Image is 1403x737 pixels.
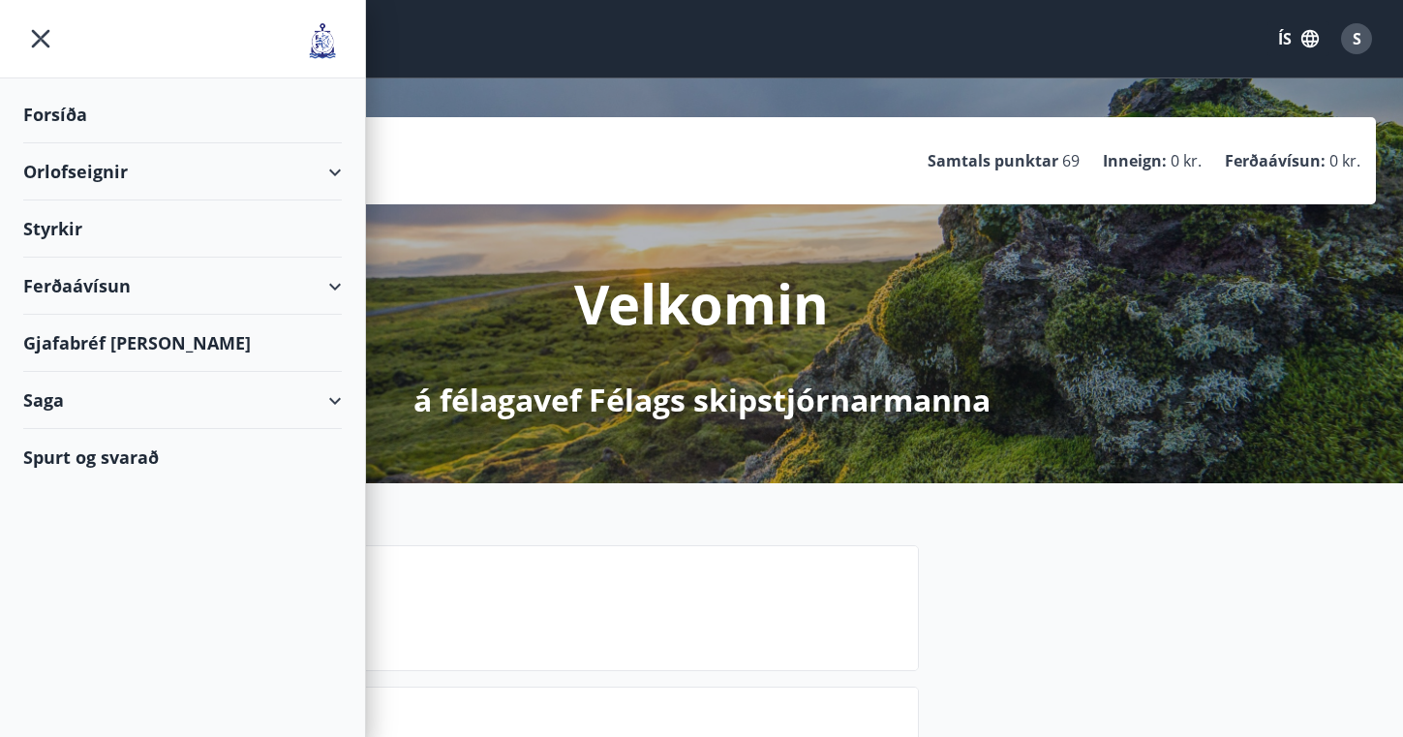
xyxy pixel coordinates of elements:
[23,86,342,143] div: Forsíða
[23,143,342,200] div: Orlofseignir
[1329,150,1360,171] span: 0 kr.
[1103,150,1167,171] p: Inneign :
[928,150,1058,171] p: Samtals punktar
[1353,28,1361,49] span: S
[23,258,342,315] div: Ferðaávísun
[23,372,342,429] div: Saga
[23,21,58,56] button: menu
[23,200,342,258] div: Styrkir
[23,315,342,372] div: Gjafabréf [PERSON_NAME]
[413,379,991,421] p: á félagavef Félags skipstjórnarmanna
[1333,15,1380,62] button: S
[303,21,342,60] img: union_logo
[574,266,829,340] p: Velkomin
[170,595,902,628] p: Næstu helgi
[1062,150,1080,171] span: 69
[1171,150,1202,171] span: 0 kr.
[1267,21,1329,56] button: ÍS
[1225,150,1326,171] p: Ferðaávísun :
[23,429,342,485] div: Spurt og svarað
